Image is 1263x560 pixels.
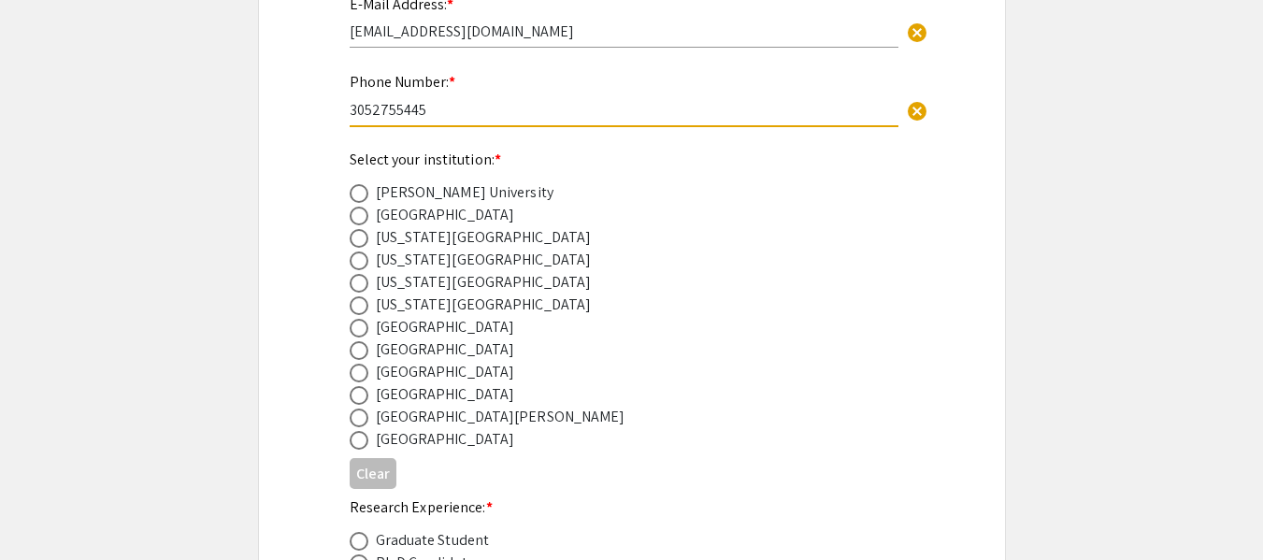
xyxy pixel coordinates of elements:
div: [US_STATE][GEOGRAPHIC_DATA] [376,294,592,316]
button: Clear [350,458,396,489]
div: [US_STATE][GEOGRAPHIC_DATA] [376,226,592,249]
div: [US_STATE][GEOGRAPHIC_DATA] [376,271,592,294]
div: [GEOGRAPHIC_DATA] [376,204,515,226]
span: cancel [906,22,928,44]
span: cancel [906,100,928,122]
div: Graduate Student [376,529,490,552]
div: [GEOGRAPHIC_DATA][PERSON_NAME] [376,406,625,428]
div: [GEOGRAPHIC_DATA] [376,338,515,361]
mat-label: Phone Number: [350,72,455,92]
div: [GEOGRAPHIC_DATA] [376,361,515,383]
input: Type Here [350,22,898,41]
div: [PERSON_NAME] University [376,181,553,204]
mat-label: Research Experience: [350,497,493,517]
button: Clear [898,92,936,129]
mat-label: Select your institution: [350,150,502,169]
div: [GEOGRAPHIC_DATA] [376,428,515,451]
button: Clear [898,13,936,50]
input: Type Here [350,100,898,120]
div: [GEOGRAPHIC_DATA] [376,383,515,406]
iframe: Chat [14,476,79,546]
div: [US_STATE][GEOGRAPHIC_DATA] [376,249,592,271]
div: [GEOGRAPHIC_DATA] [376,316,515,338]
